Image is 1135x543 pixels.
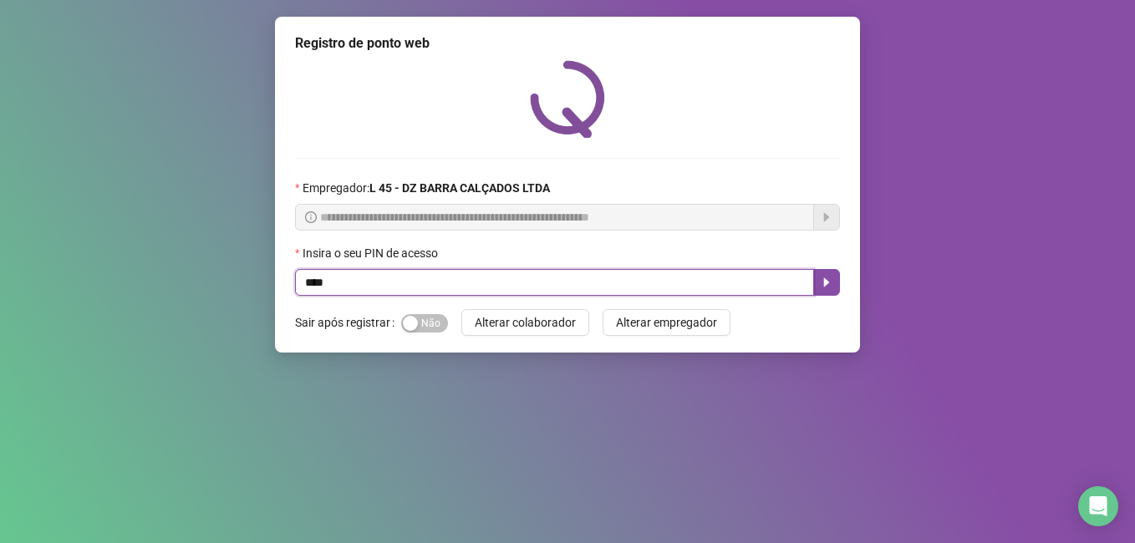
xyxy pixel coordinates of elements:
[461,309,589,336] button: Alterar colaborador
[475,313,576,332] span: Alterar colaborador
[603,309,730,336] button: Alterar empregador
[295,309,401,336] label: Sair após registrar
[616,313,717,332] span: Alterar empregador
[295,33,840,53] div: Registro de ponto web
[1078,486,1118,526] div: Open Intercom Messenger
[305,211,317,223] span: info-circle
[530,60,605,138] img: QRPoint
[369,181,550,195] strong: L 45 - DZ BARRA CALÇADOS LTDA
[820,276,833,289] span: caret-right
[295,244,449,262] label: Insira o seu PIN de acesso
[303,179,550,197] span: Empregador :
